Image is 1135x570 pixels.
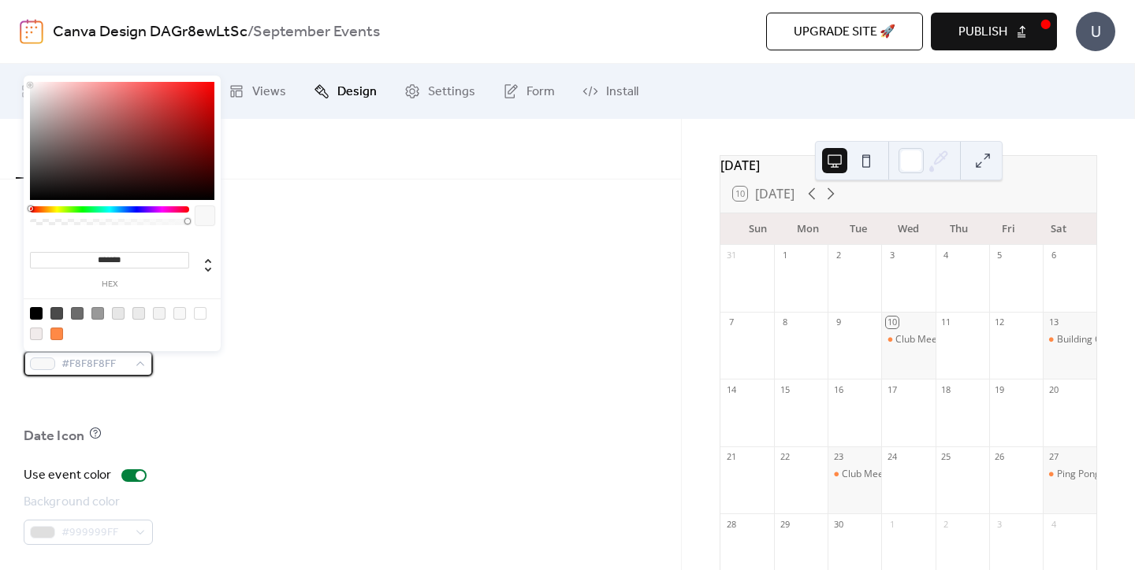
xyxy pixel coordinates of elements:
div: 6 [1048,250,1059,261]
span: #F8F8F8FF [61,355,128,374]
div: rgb(255, 255, 255) [194,307,207,320]
div: 2 [832,250,844,261]
div: Wed [884,213,934,245]
a: Form [491,70,567,113]
div: Building Community Bridges [1043,333,1096,346]
div: Club Meeting [881,333,935,346]
div: 4 [1048,518,1059,530]
div: Use event color [24,466,112,485]
span: Publish [958,23,1007,42]
div: 11 [940,316,952,328]
span: Design [337,83,377,102]
div: 22 [779,451,791,463]
div: 5 [994,250,1006,261]
div: 14 [725,383,737,395]
div: 30 [832,518,844,530]
div: 25 [940,451,952,463]
div: 13 [1048,316,1059,328]
a: Canva Design DAGr8ewLtSc [53,17,247,47]
div: rgb(108, 108, 108) [71,307,84,320]
div: 27 [1048,451,1059,463]
div: 20 [1048,383,1059,395]
div: 3 [994,518,1006,530]
a: Settings [393,70,487,113]
div: 19 [994,383,1006,395]
div: [DATE] [720,156,1096,175]
div: Club Meeting [842,468,900,481]
div: 7 [725,316,737,328]
div: rgb(243, 243, 243) [153,307,166,320]
button: Upgrade site 🚀 [766,13,923,50]
a: Design [302,70,389,113]
div: 9 [832,316,844,328]
div: Tue [833,213,884,245]
div: Fri [984,213,1034,245]
div: rgb(74, 74, 74) [50,307,63,320]
span: Upgrade site 🚀 [794,23,895,42]
div: rgb(153, 153, 153) [91,307,104,320]
div: rgb(255, 137, 70) [50,328,63,340]
div: rgb(235, 235, 235) [132,307,145,320]
div: 1 [886,518,898,530]
div: 2 [940,518,952,530]
a: Views [217,70,298,113]
div: 17 [886,383,898,395]
label: hex [30,280,189,289]
b: September Events [253,17,380,47]
div: Sat [1033,213,1084,245]
div: 31 [725,250,737,261]
div: 10 [886,316,898,328]
div: rgb(241, 235, 235) [30,328,43,340]
div: Thu [933,213,984,245]
span: Form [527,83,555,102]
div: Club Meeting [828,468,881,481]
div: Ping Pong Social [1043,468,1096,481]
div: Club Meeting [895,333,954,346]
div: 16 [832,383,844,395]
div: 26 [994,451,1006,463]
div: Date Icon [24,427,84,446]
span: Settings [428,83,475,102]
span: Install [606,83,638,102]
div: Ping Pong Social [1057,468,1129,481]
button: Publish [931,13,1057,50]
div: U [1076,12,1115,51]
a: Install [571,70,650,113]
div: 15 [779,383,791,395]
div: 28 [725,518,737,530]
a: My Events [9,70,113,113]
button: Colors [16,119,77,179]
div: 1 [779,250,791,261]
div: 23 [832,451,844,463]
div: rgb(248, 248, 248) [173,307,186,320]
div: Background color [24,493,150,512]
div: rgb(0, 0, 0) [30,307,43,320]
div: rgb(231, 231, 231) [112,307,125,320]
div: Mon [783,213,834,245]
div: 8 [779,316,791,328]
div: 24 [886,451,898,463]
span: Views [252,83,286,102]
div: 3 [886,250,898,261]
img: logo [20,19,43,44]
div: 21 [725,451,737,463]
div: Sun [733,213,783,245]
div: 12 [994,316,1006,328]
div: 18 [940,383,952,395]
div: 29 [779,518,791,530]
b: / [247,17,253,47]
a: Connect [117,70,213,113]
div: 4 [940,250,952,261]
